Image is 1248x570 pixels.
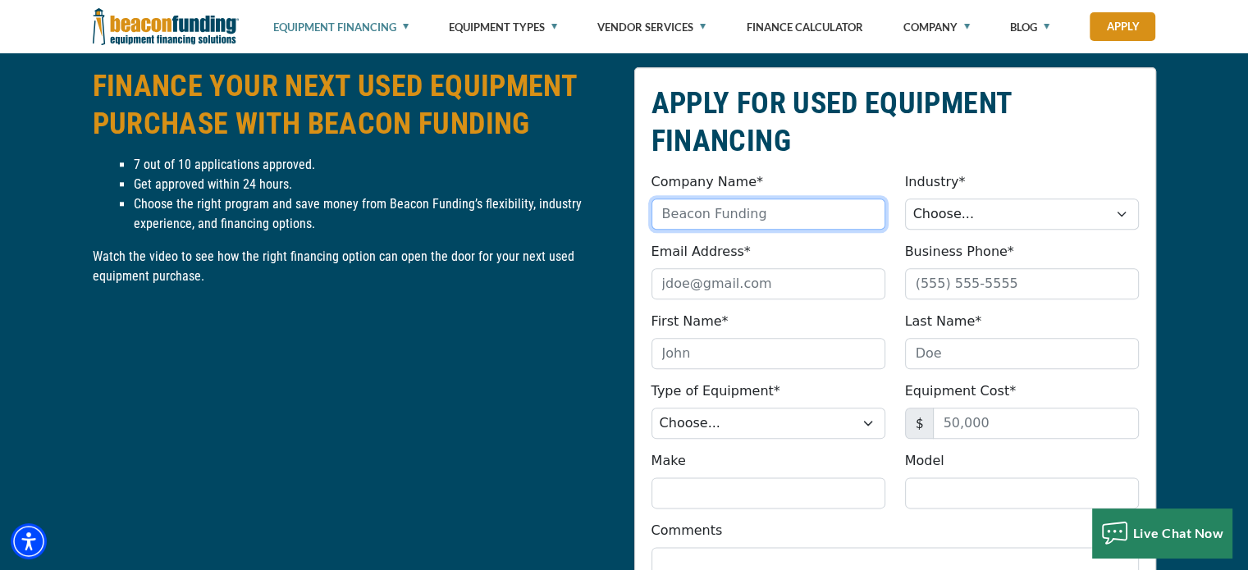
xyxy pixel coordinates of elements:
input: 50,000 [933,408,1139,439]
li: Choose the right program and save money from Beacon Funding’s flexibility, industry experience, a... [134,194,615,234]
label: Type of Equipment* [651,381,780,401]
span: Live Chat Now [1133,525,1224,540]
input: jdoe@gmail.com [651,268,885,299]
label: Comments [651,521,723,540]
li: 7 out of 10 applications approved. [134,155,615,175]
label: Make [651,451,686,471]
label: Company Name* [651,172,763,192]
label: Industry* [905,172,966,192]
label: Business Phone* [905,242,1014,262]
label: Email Address* [651,242,751,262]
label: Equipment Cost* [905,381,1017,401]
p: Watch the video to see how the right financing option can open the door for your next used equipm... [93,247,615,286]
div: Accessibility Menu [11,523,47,559]
input: Doe [905,338,1139,369]
input: Beacon Funding [651,198,885,230]
h2: APPLY FOR USED EQUIPMENT FINANCING [651,84,1139,160]
input: John [651,338,885,369]
label: Last Name* [905,312,982,331]
input: (555) 555-5555 [905,268,1139,299]
label: First Name* [651,312,729,331]
button: Live Chat Now [1092,508,1232,558]
a: Apply [1090,12,1155,41]
label: Model [905,451,944,471]
span: $ [905,408,934,439]
h2: FINANCE YOUR NEXT USED EQUIPMENT PURCHASE WITH BEACON FUNDING [93,67,615,143]
li: Get approved within 24 hours. [134,175,615,194]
